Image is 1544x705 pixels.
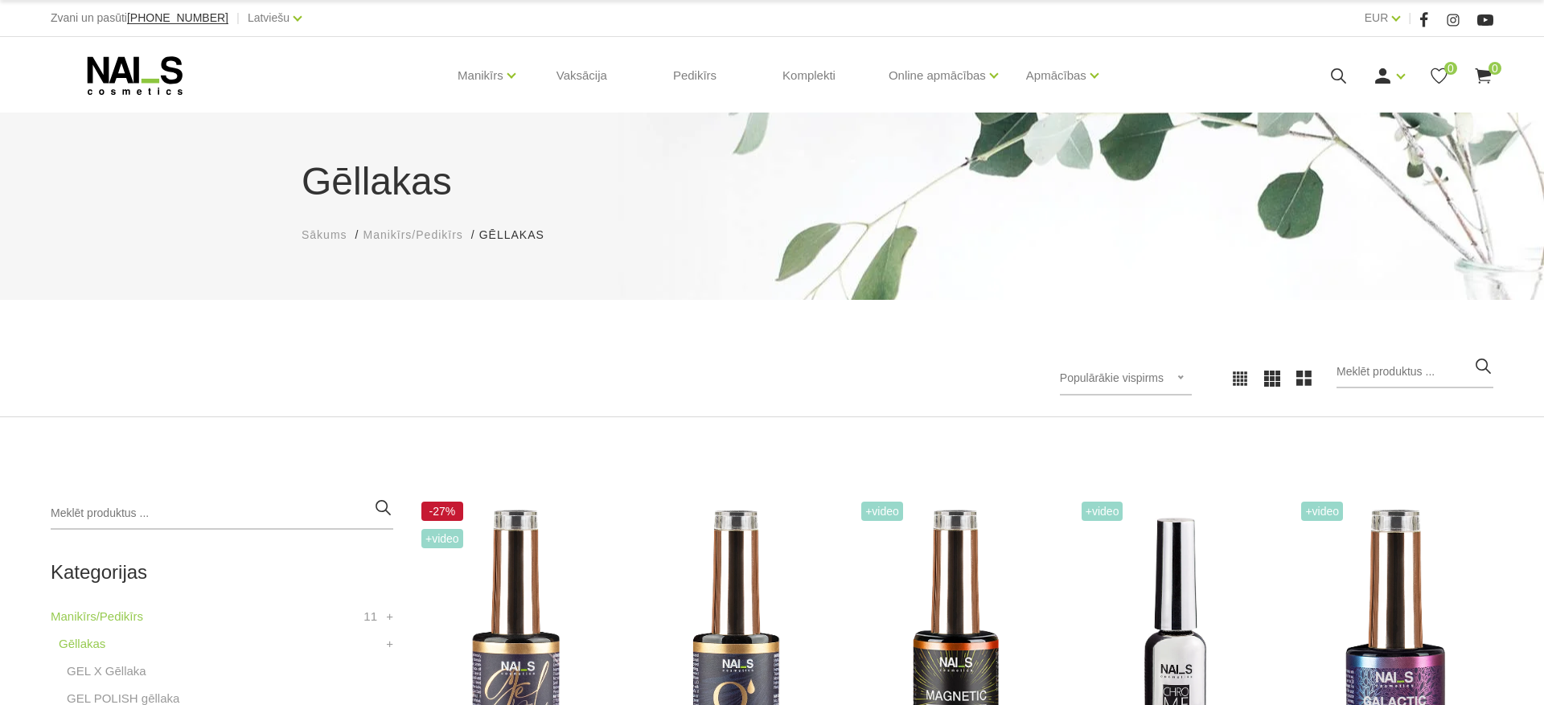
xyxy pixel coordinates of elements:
[59,634,105,654] a: Gēllakas
[1026,43,1086,108] a: Apmācības
[1473,66,1493,86] a: 0
[1082,502,1123,521] span: +Video
[67,662,146,681] a: GEL X Gēllaka
[51,607,143,626] a: Manikīrs/Pedikīrs
[386,634,393,654] a: +
[1337,356,1493,388] input: Meklēt produktus ...
[544,37,620,114] a: Vaksācija
[236,8,240,28] span: |
[660,37,729,114] a: Pedikīrs
[386,607,393,626] a: +
[248,8,289,27] a: Latviešu
[1489,62,1501,75] span: 0
[363,227,462,244] a: Manikīrs/Pedikīrs
[1408,8,1411,28] span: |
[51,562,393,583] h2: Kategorijas
[421,529,463,548] span: +Video
[421,502,463,521] span: -27%
[1365,8,1389,27] a: EUR
[302,228,347,241] span: Sākums
[1444,62,1457,75] span: 0
[1301,502,1343,521] span: +Video
[479,227,561,244] li: Gēllakas
[770,37,848,114] a: Komplekti
[363,607,377,626] span: 11
[51,498,393,530] input: Meklēt produktus ...
[51,8,228,28] div: Zvani un pasūti
[127,12,228,24] a: [PHONE_NUMBER]
[889,43,986,108] a: Online apmācības
[458,43,503,108] a: Manikīrs
[127,11,228,24] span: [PHONE_NUMBER]
[302,153,1242,211] h1: Gēllakas
[302,227,347,244] a: Sākums
[363,228,462,241] span: Manikīrs/Pedikīrs
[861,502,903,521] span: +Video
[1429,66,1449,86] a: 0
[1060,371,1164,384] span: Populārākie vispirms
